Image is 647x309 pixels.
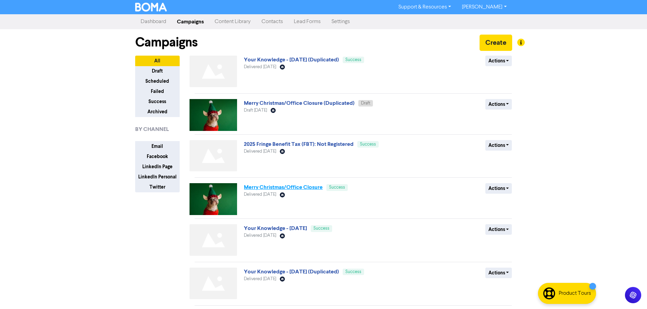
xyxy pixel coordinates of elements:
[345,58,361,62] span: Success
[244,225,307,232] a: Your Knowledge - [DATE]
[485,140,512,151] button: Actions
[326,15,355,28] a: Settings
[135,107,180,117] button: Archived
[190,99,237,131] img: image_1671434844956.jpg
[393,2,456,13] a: Support & Resources
[135,151,180,162] button: Facebook
[485,268,512,278] button: Actions
[244,108,267,113] span: Draft [DATE]
[244,277,276,281] span: Delivered [DATE]
[190,140,237,172] img: Not found
[480,35,512,51] button: Create
[135,125,169,133] span: BY CHANNEL
[256,15,288,28] a: Contacts
[244,56,339,63] a: Your Knowledge - [DATE] (Duplicated)
[485,56,512,66] button: Actions
[361,101,370,105] span: Draft
[244,184,323,191] a: Merry Christmas/Office Closure
[190,268,237,299] img: Not found
[288,15,326,28] a: Lead Forms
[135,172,180,182] button: LinkedIn Personal
[135,3,167,12] img: BOMA Logo
[360,142,376,147] span: Success
[485,99,512,110] button: Actions
[345,270,361,274] span: Success
[135,66,180,76] button: Draft
[135,86,180,97] button: Failed
[135,56,180,66] button: All
[244,141,354,148] a: 2025 Fringe Benefit Tax (FBT): Not Registered
[313,226,329,231] span: Success
[244,100,355,107] a: Merry Christmas/Office Closure (Duplicated)
[135,15,172,28] a: Dashboard
[135,35,198,50] h1: Campaigns
[190,56,237,87] img: Not found
[244,65,276,69] span: Delivered [DATE]
[135,96,180,107] button: Success
[190,183,237,215] img: image_1671434844956.jpg
[135,141,180,152] button: Email
[244,192,276,197] span: Delivered [DATE]
[244,149,276,154] span: Delivered [DATE]
[244,233,276,238] span: Delivered [DATE]
[135,76,180,86] button: Scheduled
[209,15,256,28] a: Content Library
[329,185,345,190] span: Success
[456,2,512,13] a: [PERSON_NAME]
[135,182,180,192] button: Twitter
[190,224,237,256] img: Not found
[172,15,209,28] a: Campaigns
[135,161,180,172] button: LinkedIn Page
[613,276,647,309] iframe: Chat Widget
[485,183,512,194] button: Actions
[244,268,339,275] a: Your Knowledge - [DATE] (Duplicated)
[485,224,512,235] button: Actions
